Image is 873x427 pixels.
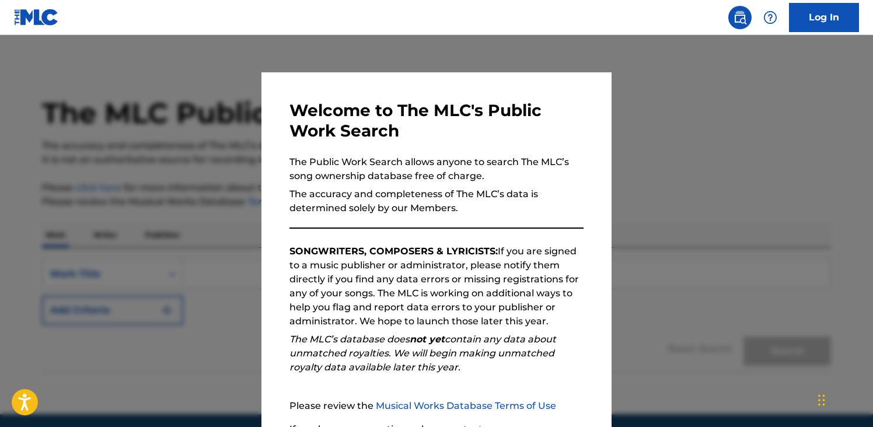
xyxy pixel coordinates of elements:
[289,100,584,141] h3: Welcome to The MLC's Public Work Search
[289,155,584,183] p: The Public Work Search allows anyone to search The MLC’s song ownership database free of charge.
[759,6,782,29] div: Help
[818,383,825,418] div: Drag
[289,246,498,257] strong: SONGWRITERS, COMPOSERS & LYRICISTS:
[376,400,556,411] a: Musical Works Database Terms of Use
[289,244,584,328] p: If you are signed to a music publisher or administrator, please notify them directly if you find ...
[733,10,747,24] img: search
[14,9,59,26] img: MLC Logo
[289,334,556,373] em: The MLC’s database does contain any data about unmatched royalties. We will begin making unmatche...
[289,399,584,413] p: Please review the
[289,187,584,215] p: The accuracy and completeness of The MLC’s data is determined solely by our Members.
[763,10,777,24] img: help
[789,3,859,32] a: Log In
[728,6,752,29] a: Public Search
[815,371,873,427] iframe: Chat Widget
[410,334,445,345] strong: not yet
